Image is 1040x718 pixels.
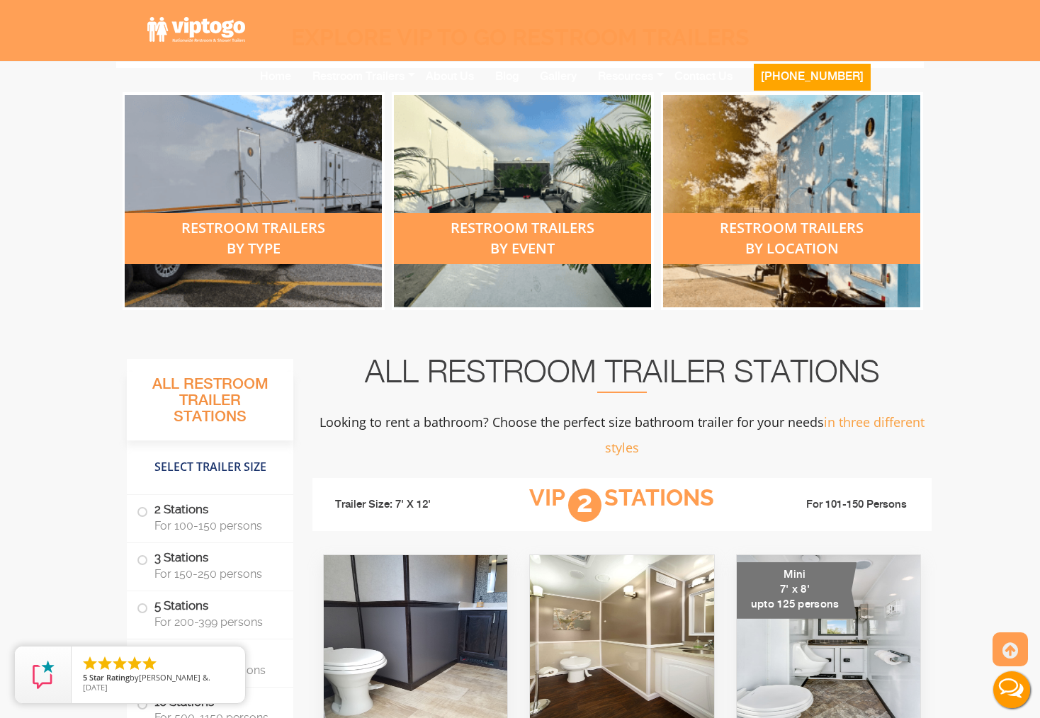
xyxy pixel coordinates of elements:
[530,555,713,718] img: Side view of two station restroom trailer with separate doors for males and females
[141,655,158,672] li: 
[312,409,932,460] p: Looking to rent a bathroom? Choose the perfect size bathroom trailer for your needs
[743,58,881,121] a: [PHONE_NUMBER]
[83,672,87,683] span: 5
[663,213,920,264] div: restroom trailers by location
[394,213,651,264] div: restroom trailers by event
[125,213,382,264] div: restroom trailers by type
[415,58,485,114] a: About Us
[983,661,1040,718] button: Live Chat
[83,682,108,693] span: [DATE]
[137,591,283,635] label: 5 Stations
[737,562,857,619] div: Mini 7' x 8' upto 125 persons
[96,655,113,672] li: 
[29,661,57,689] img: Review Rating
[322,485,474,525] li: Trailer Size: 7' X 12'
[154,567,276,581] span: For 150-250 persons
[83,673,234,683] span: by
[249,58,302,114] a: Home
[81,655,98,672] li: 
[154,519,276,532] span: For 100-150 persons
[587,58,664,114] a: Resources
[154,615,276,629] span: For 200-399 persons
[770,498,922,513] li: For 101-150 Persons
[485,58,529,114] a: Blog
[127,447,293,488] h4: Select Trailer Size
[737,555,920,718] img: A mini restroom trailer with two separate stations and separate doors for males and females
[754,64,871,91] button: [PHONE_NUMBER]
[302,58,415,114] a: Restroom Trailers
[312,359,932,393] h2: All Restroom Trailer Stations
[664,58,743,114] a: Contact Us
[137,495,283,539] label: 2 Stations
[126,655,143,672] li: 
[89,672,130,683] span: Star Rating
[127,372,293,440] h3: All Restroom Trailer Stations
[529,58,587,114] a: Gallery
[474,486,770,525] h3: VIP Stations
[139,672,210,683] span: [PERSON_NAME] &.
[568,489,601,522] span: 2
[137,639,283,683] label: 8 Stations
[111,655,128,672] li: 
[324,555,507,718] img: Side view of two station restroom trailer with separate doors for males and females
[137,543,283,587] label: 3 Stations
